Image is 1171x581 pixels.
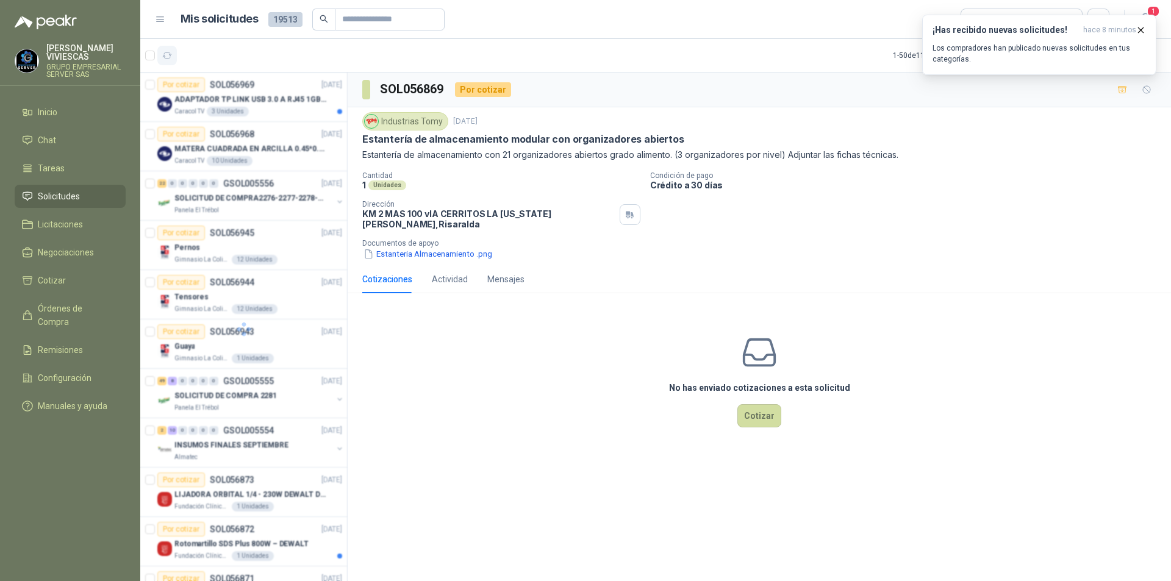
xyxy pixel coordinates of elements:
span: hace 8 minutos [1083,25,1136,35]
span: Cotizar [38,274,66,287]
span: Órdenes de Compra [38,302,114,329]
p: Documentos de apoyo [362,239,1166,248]
a: Cotizar [15,269,126,292]
span: 19513 [268,12,303,27]
a: Tareas [15,157,126,180]
p: Estantería de almacenamiento con 21 organizadores abiertos grado alimento. (3 organizadores por n... [362,148,1156,162]
a: Configuración [15,366,126,390]
div: 1 - 50 de 11410 [893,46,976,65]
div: Unidades [368,180,406,190]
img: Logo peakr [15,15,77,29]
a: Negociaciones [15,241,126,264]
p: [PERSON_NAME] VIVIESCAS [46,44,126,61]
span: Chat [38,134,56,147]
span: Configuración [38,371,91,385]
p: Condición de pago [650,171,1166,180]
h1: Mis solicitudes [181,10,259,28]
p: KM 2 MAS 100 vIA CERRITOS LA [US_STATE] [PERSON_NAME] , Risaralda [362,209,615,229]
div: Mensajes [487,273,525,286]
a: Licitaciones [15,213,126,236]
h3: No has enviado cotizaciones a esta solicitud [669,381,850,394]
p: GRUPO EMPRESARIAL SERVER SAS [46,63,126,78]
p: Los compradores han publicado nuevas solicitudes en tus categorías. [933,43,1146,65]
span: Licitaciones [38,218,83,231]
a: Manuales y ayuda [15,394,126,418]
div: Industrias Tomy [362,112,448,130]
div: Todas [969,13,994,26]
button: 1 [1134,9,1156,30]
p: 1 [362,180,366,190]
h3: ¡Has recibido nuevas solicitudes! [933,25,1078,35]
span: Remisiones [38,343,83,357]
h3: SOL056869 [380,80,445,99]
p: Cantidad [362,171,640,180]
button: Estanteria Almacenamiento .png [362,248,493,260]
p: Dirección [362,200,615,209]
span: Negociaciones [38,246,94,259]
button: Cotizar [737,404,781,427]
img: Company Logo [15,49,38,73]
a: Chat [15,129,126,152]
p: [DATE] [453,116,478,127]
div: Por cotizar [455,82,511,97]
a: Remisiones [15,338,126,362]
a: Inicio [15,101,126,124]
span: Tareas [38,162,65,175]
span: Inicio [38,105,57,119]
div: Cotizaciones [362,273,412,286]
p: Crédito a 30 días [650,180,1166,190]
a: Órdenes de Compra [15,297,126,333]
a: Solicitudes [15,185,126,208]
button: ¡Has recibido nuevas solicitudes!hace 8 minutos Los compradores han publicado nuevas solicitudes ... [922,15,1156,75]
span: Manuales y ayuda [38,399,107,413]
img: Company Logo [365,115,378,128]
div: Actividad [432,273,468,286]
span: 1 [1147,5,1160,17]
span: search [320,15,328,23]
p: Estantería de almacenamiento modular con organizadores abiertos [362,133,684,146]
span: Solicitudes [38,190,80,203]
